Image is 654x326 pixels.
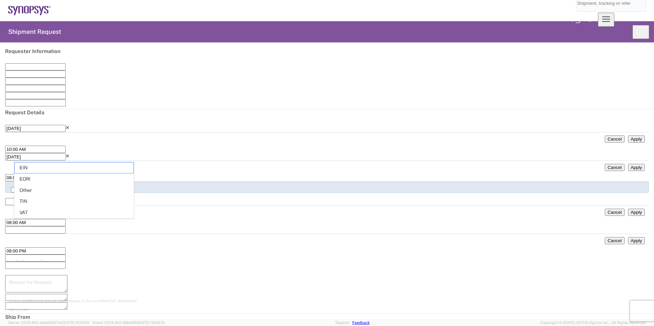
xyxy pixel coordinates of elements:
span: TIN [15,196,133,207]
h2: Shipment Request [8,28,61,36]
button: Cancel [605,209,625,216]
span: [DATE] 10:10:00 [63,321,89,325]
a: Feedback [352,321,370,325]
button: Apply [628,209,645,216]
button: Apply [628,237,645,244]
button: Cancel [605,237,625,244]
span: Server: 2025.18.0-a0edd1917ac [8,321,89,325]
span: [DATE] 10:06:13 [138,321,165,325]
h2: Requester Information [5,48,649,55]
span: EORI [15,174,133,184]
span: Copyright © [DATE]-[DATE] Agistix Inc., All Rights Reserved [540,320,646,326]
label: Schedule pickup [11,187,56,193]
a: Support [335,321,352,325]
button: Cancel [605,164,625,171]
span: EIN [15,162,133,173]
i: × [66,123,69,131]
h2: Ship From [5,314,649,321]
button: Apply [628,164,645,171]
button: Cancel [605,135,625,143]
h2: Request Details [5,109,649,116]
span: VAT [15,207,133,218]
button: Apply [628,135,645,143]
span: Other [15,185,133,196]
span: Client: 2025.18.0-198a450 [92,321,165,325]
i: × [66,152,69,160]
